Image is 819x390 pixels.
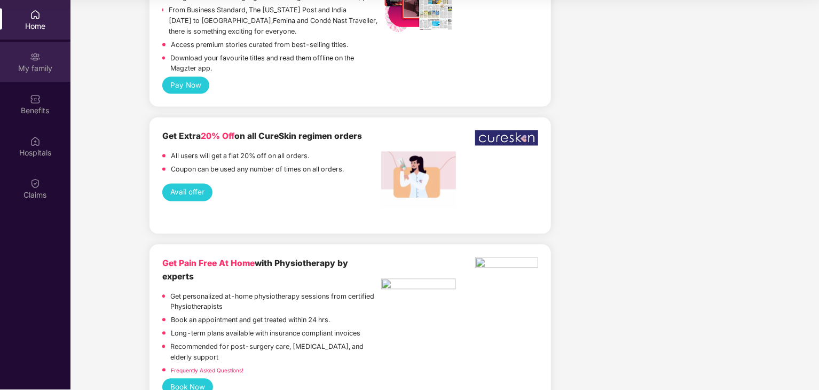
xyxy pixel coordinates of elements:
[171,151,309,162] p: All users will get a flat 20% off on all orders.
[171,315,330,326] p: Book an appointment and get treated within 24 hrs.
[171,165,344,175] p: Coupon can be used any number of times on all orders.
[30,94,41,105] img: svg+xml;base64,PHN2ZyBpZD0iQmVuZWZpdHMiIHhtbG5zPSJodHRwOi8vd3d3LnczLm9yZy8yMDAwL3N2ZyIgd2lkdGg9Ij...
[171,329,360,339] p: Long-term plans available with insurance compliant invoices
[171,368,243,374] a: Frequently Asked Questions!
[475,258,538,271] img: visitfulllogo.3e2938fb.png
[170,53,381,75] p: Download your favourite titles and read them offline on the Magzter app.
[170,342,381,363] p: Recommended for post-surgery care, [MEDICAL_DATA], and elderly support
[162,131,362,142] b: Get Extra on all CureSkin regimen orders
[162,259,255,269] b: Get Pain Free At Home
[30,178,41,189] img: svg+xml;base64,PHN2ZyBpZD0iQ2xhaW0iIHhtbG5zPSJodHRwOi8vd3d3LnczLm9yZy8yMDAwL3N2ZyIgd2lkdGg9IjIwIi...
[30,52,41,63] img: svg+xml;base64,PHN2ZyB3aWR0aD0iMjAiIGhlaWdodD0iMjAiIHZpZXdCb3g9IjAgMCAyMCAyMCIgZmlsbD0ibm9uZSIgeG...
[30,10,41,20] img: svg+xml;base64,PHN2ZyBpZD0iSG9tZSIgeG1sbnM9Imh0dHA6Ly93d3cudzMub3JnLzIwMDAvc3ZnIiB3aWR0aD0iMjAiIG...
[162,259,348,282] b: with Physiotherapy by experts
[171,40,348,51] p: Access premium stories curated from best-selling titles.
[162,77,210,94] button: Pay Now
[381,279,456,293] img: opd-02.png
[169,5,381,37] p: From Business Standard, The [US_STATE] Post and India [DATE] to [GEOGRAPHIC_DATA],Femina and Cond...
[30,136,41,147] img: svg+xml;base64,PHN2ZyBpZD0iSG9zcGl0YWxzIiB4bWxucz0iaHR0cDovL3d3dy53My5vcmcvMjAwMC9zdmciIHdpZHRoPS...
[475,130,538,146] img: WhatsApp%20Image%202022-12-23%20at%206.17.28%20PM.jpeg
[381,152,456,208] img: Screenshot%202022-12-27%20at%203.54.05%20PM.png
[170,292,382,313] p: Get personalized at-home physiotherapy sessions from certified Physiotherapists
[162,184,213,201] button: Avail offer
[201,131,234,142] span: 20% Off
